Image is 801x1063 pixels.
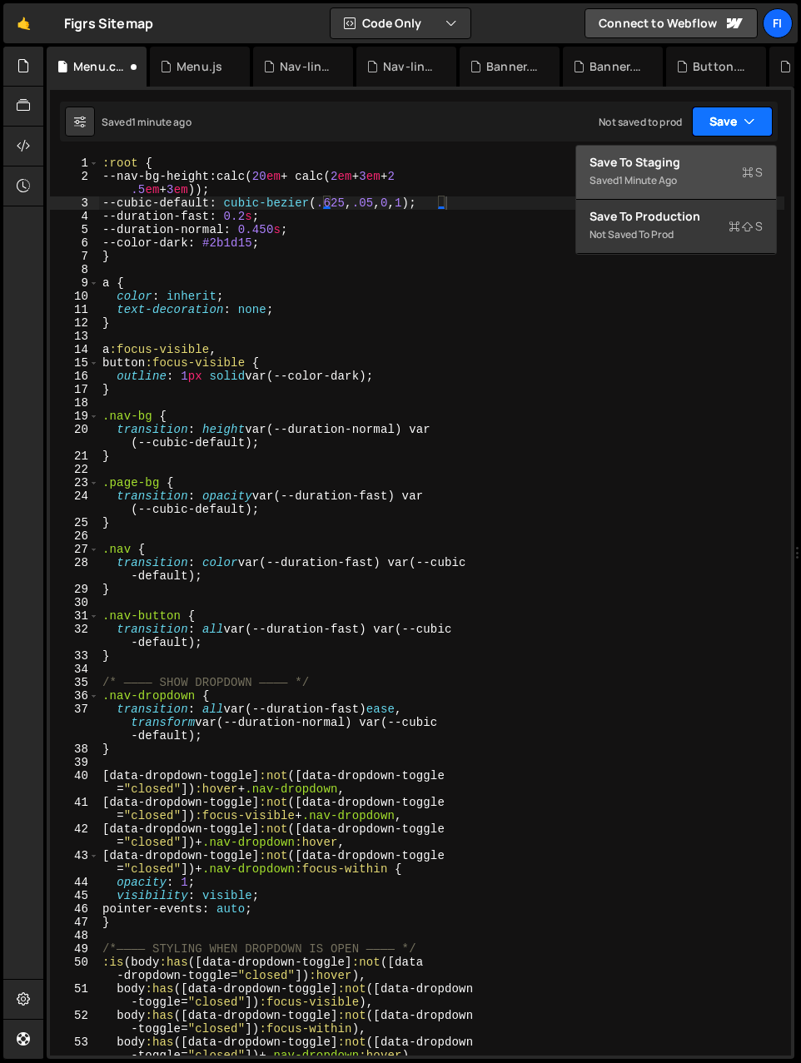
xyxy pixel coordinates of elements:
[50,942,99,956] div: 49
[50,423,99,450] div: 20
[73,58,127,75] div: Menu.css
[50,623,99,649] div: 32
[280,58,333,75] div: Nav-links.js
[575,145,777,255] div: Code Only
[50,489,99,516] div: 24
[50,356,99,370] div: 15
[50,902,99,916] div: 46
[50,330,99,343] div: 13
[50,822,99,849] div: 42
[50,956,99,982] div: 50
[692,107,773,137] button: Save
[50,170,99,196] div: 2
[50,609,99,623] div: 31
[50,689,99,703] div: 36
[590,208,763,225] div: Save to Production
[50,343,99,356] div: 14
[50,236,99,250] div: 6
[50,316,99,330] div: 12
[102,115,192,129] div: Saved
[590,225,763,245] div: Not saved to prod
[50,769,99,796] div: 40
[132,115,192,129] div: 1 minute ago
[50,596,99,609] div: 30
[50,263,99,276] div: 8
[50,583,99,596] div: 29
[50,476,99,489] div: 23
[3,3,44,43] a: 🤙
[50,450,99,463] div: 21
[50,663,99,676] div: 34
[50,703,99,743] div: 37
[50,303,99,316] div: 11
[585,8,758,38] a: Connect to Webflow
[50,543,99,556] div: 27
[599,115,682,129] div: Not saved to prod
[50,516,99,529] div: 25
[486,58,540,75] div: Banner.css
[50,1036,99,1062] div: 53
[50,196,99,210] div: 3
[50,982,99,1009] div: 51
[64,13,153,33] div: Figrs Sitemap
[50,556,99,583] div: 28
[50,529,99,543] div: 26
[50,463,99,476] div: 22
[50,223,99,236] div: 5
[50,290,99,303] div: 10
[50,370,99,383] div: 16
[50,916,99,929] div: 47
[50,410,99,423] div: 19
[50,396,99,410] div: 18
[590,171,763,191] div: Saved
[590,58,643,75] div: Banner.js
[50,276,99,290] div: 9
[590,154,763,171] div: Save to Staging
[619,173,677,187] div: 1 minute ago
[50,676,99,689] div: 35
[50,756,99,769] div: 39
[50,210,99,223] div: 4
[742,164,763,181] span: S
[50,250,99,263] div: 7
[50,876,99,889] div: 44
[50,849,99,876] div: 43
[50,649,99,663] div: 33
[576,146,776,200] button: Save to StagingS Saved1 minute ago
[50,929,99,942] div: 48
[331,8,470,38] button: Code Only
[50,1009,99,1036] div: 52
[383,58,436,75] div: Nav-links.css
[729,218,763,235] span: S
[576,200,776,254] button: Save to ProductionS Not saved to prod
[50,796,99,822] div: 41
[50,156,99,170] div: 1
[763,8,793,38] a: Fi
[50,383,99,396] div: 17
[177,58,222,75] div: Menu.js
[693,58,746,75] div: Button.css
[50,889,99,902] div: 45
[50,743,99,756] div: 38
